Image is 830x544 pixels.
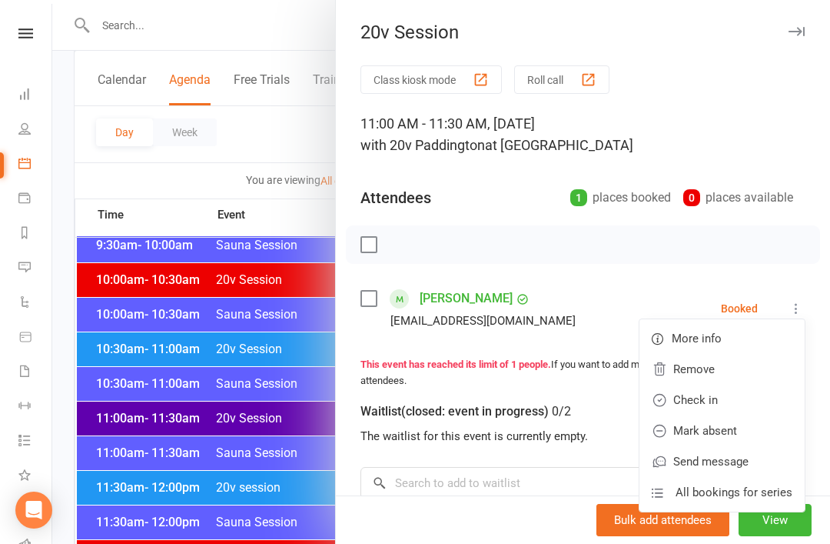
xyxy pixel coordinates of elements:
[18,113,53,148] a: People
[401,404,549,419] span: (closed: event in progress)
[18,321,53,355] a: Product Sales
[552,401,571,422] div: 0/2
[639,416,805,446] a: Mark absent
[360,113,805,156] div: 11:00 AM - 11:30 AM, [DATE]
[390,311,576,331] div: [EMAIL_ADDRESS][DOMAIN_NAME]
[639,323,805,354] a: More info
[360,357,805,389] div: If you want to add more people, please remove 1 or more attendees.
[420,286,513,311] a: [PERSON_NAME]
[18,182,53,217] a: Payments
[360,359,551,370] strong: This event has reached its limit of 1 people.
[18,217,53,252] a: Reports
[676,483,792,502] span: All bookings for series
[683,189,700,206] div: 0
[485,137,633,153] span: at [GEOGRAPHIC_DATA]
[570,187,671,209] div: places booked
[18,78,53,113] a: Dashboard
[639,446,805,477] a: Send message
[683,187,793,209] div: places available
[18,459,53,494] a: What's New
[639,477,805,508] a: All bookings for series
[360,467,805,499] input: Search to add to waitlist
[360,65,502,94] button: Class kiosk mode
[739,504,812,536] button: View
[18,148,53,182] a: Calendar
[336,22,830,43] div: 20v Session
[639,354,805,385] a: Remove
[514,65,609,94] button: Roll call
[360,427,805,446] div: The waitlist for this event is currently empty.
[360,137,485,153] span: with 20v Paddington
[15,492,52,529] div: Open Intercom Messenger
[596,504,729,536] button: Bulk add attendees
[570,189,587,206] div: 1
[360,187,431,209] div: Attendees
[360,401,571,422] div: Waitlist
[672,329,722,348] span: More info
[721,303,758,314] div: Booked
[639,385,805,416] a: Check in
